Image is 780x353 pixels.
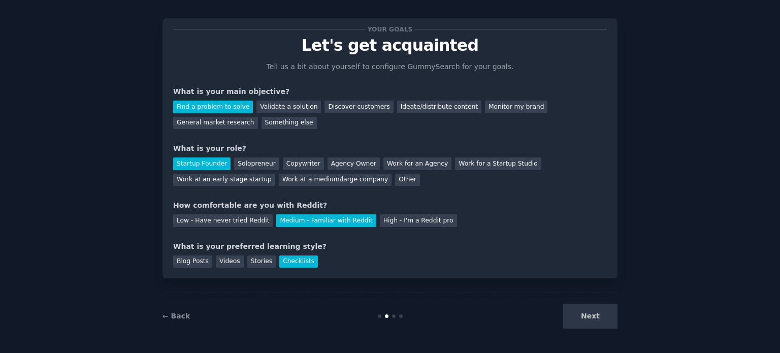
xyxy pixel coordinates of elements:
div: Agency Owner [328,157,380,170]
a: ← Back [162,312,190,320]
div: What is your role? [173,143,607,154]
div: Startup Founder [173,157,231,170]
div: Work for a Startup Studio [455,157,541,170]
div: Medium - Familiar with Reddit [276,214,376,227]
p: Tell us a bit about yourself to configure GummySearch for your goals. [262,61,518,72]
div: Ideate/distribute content [397,101,481,113]
div: Validate a solution [256,101,321,113]
div: Solopreneur [234,157,279,170]
div: Blog Posts [173,255,212,268]
div: Other [395,174,420,186]
div: Something else [262,117,317,130]
div: Monitor my brand [485,101,547,113]
div: Discover customers [324,101,393,113]
div: Stories [247,255,276,268]
div: High - I'm a Reddit pro [380,214,457,227]
div: What is your preferred learning style? [173,241,607,252]
div: What is your main objective? [173,86,607,97]
span: Your goals [366,24,414,35]
p: Let's get acquainted [173,37,607,54]
div: Copywriter [283,157,324,170]
div: Find a problem to solve [173,101,253,113]
div: How comfortable are you with Reddit? [173,200,607,211]
div: Work at an early stage startup [173,174,275,186]
div: Videos [216,255,244,268]
div: Low - Have never tried Reddit [173,214,273,227]
div: Work for an Agency [383,157,451,170]
div: Work at a medium/large company [279,174,392,186]
div: General market research [173,117,258,130]
div: Checklists [279,255,318,268]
